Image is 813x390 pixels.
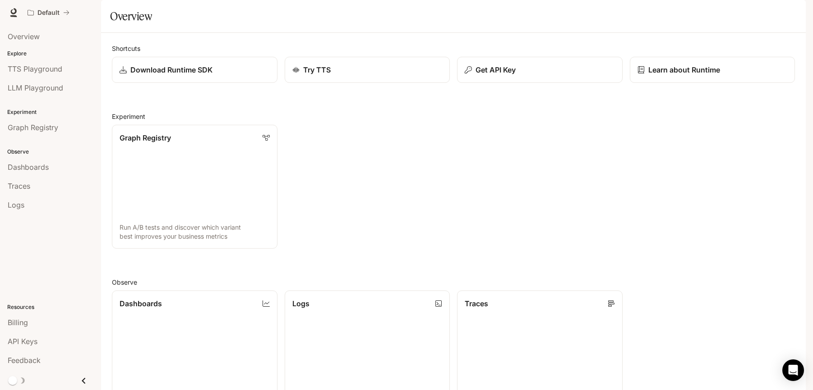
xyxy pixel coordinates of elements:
[112,57,277,83] a: Download Runtime SDK
[285,57,450,83] a: Try TTS
[630,57,795,83] a: Learn about Runtime
[130,64,212,75] p: Download Runtime SDK
[112,277,795,287] h2: Observe
[37,9,60,17] p: Default
[292,298,309,309] p: Logs
[303,64,331,75] p: Try TTS
[120,298,162,309] p: Dashboards
[110,7,152,25] h1: Overview
[120,223,270,241] p: Run A/B tests and discover which variant best improves your business metrics
[112,125,277,249] a: Graph RegistryRun A/B tests and discover which variant best improves your business metrics
[465,298,488,309] p: Traces
[23,4,74,22] button: All workspaces
[457,57,623,83] button: Get API Key
[112,44,795,53] h2: Shortcuts
[476,64,516,75] p: Get API Key
[782,359,804,381] div: Open Intercom Messenger
[112,112,795,121] h2: Experiment
[120,132,171,143] p: Graph Registry
[648,64,720,75] p: Learn about Runtime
